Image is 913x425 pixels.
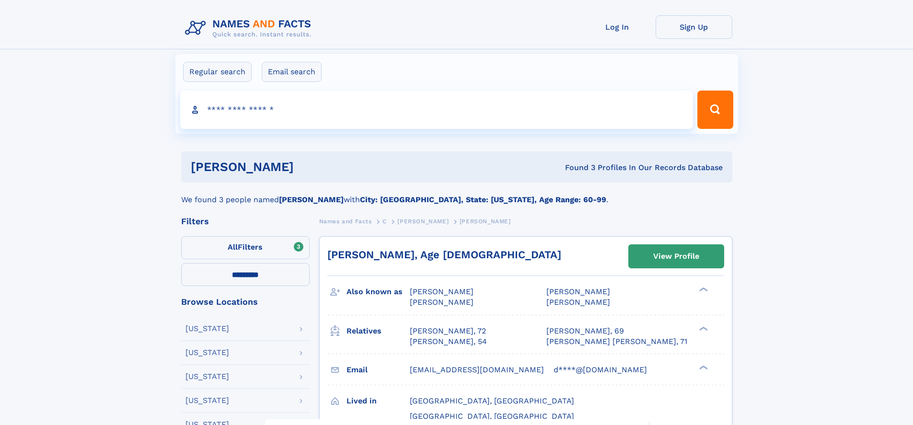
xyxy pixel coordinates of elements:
[347,284,410,300] h3: Also known as
[410,287,474,296] span: [PERSON_NAME]
[262,62,322,82] label: Email search
[181,236,310,259] label: Filters
[697,287,708,293] div: ❯
[181,183,732,206] div: We found 3 people named with .
[397,218,449,225] span: [PERSON_NAME]
[181,15,319,41] img: Logo Names and Facts
[185,349,229,356] div: [US_STATE]
[410,365,544,374] span: [EMAIL_ADDRESS][DOMAIN_NAME]
[382,218,387,225] span: C
[382,215,387,227] a: C
[629,245,724,268] a: View Profile
[410,336,487,347] a: [PERSON_NAME], 54
[410,412,574,421] span: [GEOGRAPHIC_DATA], [GEOGRAPHIC_DATA]
[360,195,606,204] b: City: [GEOGRAPHIC_DATA], State: [US_STATE], Age Range: 60-99
[181,217,310,226] div: Filters
[180,91,693,129] input: search input
[181,298,310,306] div: Browse Locations
[697,325,708,332] div: ❯
[191,161,429,173] h1: [PERSON_NAME]
[327,249,561,261] a: [PERSON_NAME], Age [DEMOGRAPHIC_DATA]
[347,362,410,378] h3: Email
[347,393,410,409] h3: Lived in
[546,287,610,296] span: [PERSON_NAME]
[697,91,733,129] button: Search Button
[579,15,656,39] a: Log In
[185,373,229,380] div: [US_STATE]
[653,245,699,267] div: View Profile
[183,62,252,82] label: Regular search
[185,397,229,404] div: [US_STATE]
[410,298,474,307] span: [PERSON_NAME]
[656,15,732,39] a: Sign Up
[429,162,723,173] div: Found 3 Profiles In Our Records Database
[347,323,410,339] h3: Relatives
[546,298,610,307] span: [PERSON_NAME]
[410,326,486,336] a: [PERSON_NAME], 72
[697,364,708,370] div: ❯
[397,215,449,227] a: [PERSON_NAME]
[460,218,511,225] span: [PERSON_NAME]
[546,336,687,347] a: [PERSON_NAME] [PERSON_NAME], 71
[410,396,574,405] span: [GEOGRAPHIC_DATA], [GEOGRAPHIC_DATA]
[319,215,372,227] a: Names and Facts
[546,326,624,336] a: [PERSON_NAME], 69
[279,195,344,204] b: [PERSON_NAME]
[228,242,238,252] span: All
[185,325,229,333] div: [US_STATE]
